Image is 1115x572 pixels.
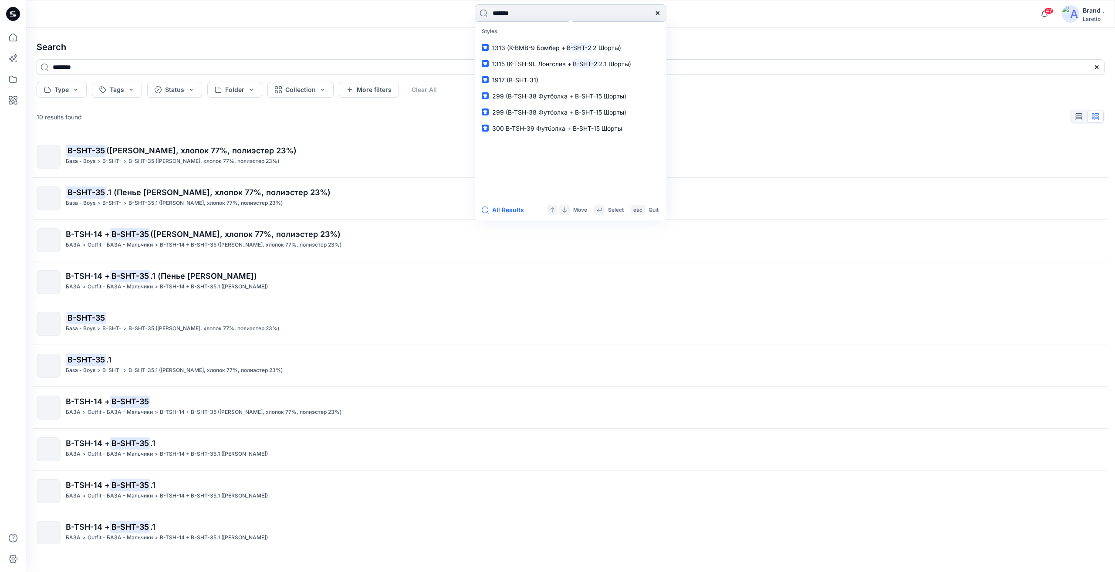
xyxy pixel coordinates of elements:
a: B-TSH-14 +B-SHT-35.1БАЗА>Outfit - БАЗА - Мальчики>B-TSH-14 + B-SHT-35.1 ([PERSON_NAME]) [31,432,1110,467]
p: > [82,533,86,542]
mark: B-SHT-35 [110,521,150,533]
p: > [155,450,158,459]
span: 300 B-TSH-39 Футболка + B-SHT-15 Шорты [492,125,622,132]
p: БАЗА [66,491,81,501]
p: > [97,324,101,333]
span: B-TSH-14 + [66,439,110,448]
p: B-SHT- [102,324,122,333]
span: .1 [150,522,155,531]
p: Outfit - БАЗА - Мальчики [88,282,153,291]
mark: B-SHT-35 [110,479,150,491]
button: More filters [339,82,399,98]
span: .1 (Пенье [PERSON_NAME], хлопок 77%, полиэстер 23%) [106,188,331,197]
p: B-SHT-35.1 (Пенье WFACE Пике, хлопок 77%, полиэстер 23%) [128,366,283,375]
mark: B-SHT-35 [110,228,150,240]
p: > [155,533,158,542]
span: B-TSH-14 + [66,271,110,281]
p: База - Boys [66,199,95,208]
p: B-SHT- [102,199,122,208]
p: Outfit - БАЗА - Мальчики [88,450,153,459]
a: B-TSH-14 +B-SHT-35БАЗА>Outfit - БАЗА - Мальчики>B-TSH-14 + B-SHT-35 ([PERSON_NAME], хлопок 77%, п... [31,390,1110,425]
p: Quit [649,206,659,215]
span: ([PERSON_NAME], хлопок 77%, полиэстер 23%) [106,146,297,155]
p: B-TSH-14 + B-SHT-35 (Пенье WFACE Пике, хлопок 77%, полиэстер 23%) [160,240,341,250]
p: БАЗА [66,282,81,291]
p: B-TSH-14 + B-SHT-35 (Пенье WFACE Пике, хлопок 77%, полиэстер 23%) [160,408,341,417]
a: 1315 (K-TSH-9L Лонгслив +B-SHT-22.1 Шорты) [476,56,665,72]
a: 1313 (K-BMB-9 Бомбер +B-SHT-22 Шорты) [476,40,665,56]
p: B-TSH-14 + B-SHT-35.1 (Пенье WFACE Пике) [160,491,268,501]
a: B-SHT-35([PERSON_NAME], хлопок 77%, полиэстер 23%)База - Boys>B-SHT->B-SHT-35 ([PERSON_NAME], хло... [31,139,1110,174]
span: 2 Шорты) [593,44,621,51]
p: > [97,366,101,375]
p: > [82,282,86,291]
mark: B-SHT-35 [66,353,106,366]
p: База - Boys [66,324,95,333]
p: > [155,491,158,501]
p: > [123,157,127,166]
button: Collection [267,82,334,98]
p: B-TSH-14 + B-SHT-35.1 (Пенье WFACE Пике) [160,282,268,291]
p: > [155,408,158,417]
p: > [97,157,101,166]
p: Outfit - БАЗА - Мальчики [88,491,153,501]
img: avatar [1062,5,1079,23]
p: B-TSH-14 + B-SHT-35.1 (Пенье WFACE Пике) [160,533,268,542]
span: 47 [1044,7,1054,14]
p: БАЗА [66,533,81,542]
p: 10 results found [37,112,82,122]
p: esc [633,206,642,215]
button: Status [147,82,202,98]
mark: B-SHT-35 [66,186,106,198]
a: B-SHT-35.1 (Пенье [PERSON_NAME], хлопок 77%, полиэстер 23%)База - Boys>B-SHT->B-SHT-35.1 ([PERSON... [31,181,1110,216]
mark: B-SHT-2 [565,43,593,53]
span: 1313 (K-BMB-9 Бомбер + [492,44,565,51]
p: > [155,240,158,250]
p: B-SHT- [102,157,122,166]
p: > [82,491,86,501]
p: > [123,366,127,375]
span: .1 [106,355,111,364]
a: B-TSH-14 +B-SHT-35.1 (Пенье [PERSON_NAME])БАЗА>Outfit - БАЗА - Мальчики>B-TSH-14 + B-SHT-35.1 ([P... [31,265,1110,299]
button: All Results [482,205,530,215]
mark: B-SHT-35 [110,395,150,407]
p: > [82,240,86,250]
p: > [97,199,101,208]
span: .1 [150,481,155,490]
a: B-TSH-14 +B-SHT-35.1БАЗА>Outfit - БАЗА - Мальчики>B-TSH-14 + B-SHT-35.1 ([PERSON_NAME]) [31,474,1110,508]
button: Folder [207,82,262,98]
p: > [155,282,158,291]
p: > [82,450,86,459]
p: B-SHT- [102,366,122,375]
span: 299 (B-TSH-38 Футболка + B-SHT-15 Шорты) [492,92,626,100]
a: B-SHT-35.1База - Boys>B-SHT->B-SHT-35.1 ([PERSON_NAME], хлопок 77%, полиэстер 23%) [31,349,1110,383]
p: Move [573,206,587,215]
a: B-TSH-14 +B-SHT-35([PERSON_NAME], хлопок 77%, полиэстер 23%)БАЗА>Outfit - БАЗА - Мальчики>B-TSH-1... [31,223,1110,257]
span: B-TSH-14 + [66,522,110,531]
span: 2.1 Шорты) [599,60,631,68]
p: B-SHT-35 (Пенье WFACE Пике, хлопок 77%, полиэстер 23%) [128,157,279,166]
div: Brand . [1083,5,1104,16]
p: Outfit - БАЗА - Мальчики [88,408,153,417]
mark: B-SHT-35 [110,270,150,282]
span: B-TSH-14 + [66,230,110,239]
div: Laretto [1083,16,1104,22]
a: 299 (B-TSH-38 Футболка + B-SHT-15 Шорты) [476,104,665,120]
a: 300 B-TSH-39 Футболка + B-SHT-15 Шорты [476,120,665,136]
span: B-TSH-14 + [66,397,110,406]
span: .1 [150,439,155,448]
p: БАЗА [66,408,81,417]
p: > [123,324,127,333]
span: 1917 (B-SHT-31) [492,76,538,84]
mark: B-SHT-35 [66,311,106,324]
p: B-TSH-14 + B-SHT-35.1 (Пенье WFACE Пике) [160,450,268,459]
button: Type [37,82,87,98]
p: > [123,199,127,208]
p: База - Boys [66,157,95,166]
span: .1 (Пенье [PERSON_NAME]) [150,271,257,281]
span: 299 (B-TSH-38 Футболка + B-SHT-15 Шорты) [492,108,626,116]
mark: B-SHT-35 [110,437,150,449]
mark: B-SHT-35 [66,144,106,156]
span: 1315 (K-TSH-9L Лонгслив + [492,60,571,68]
